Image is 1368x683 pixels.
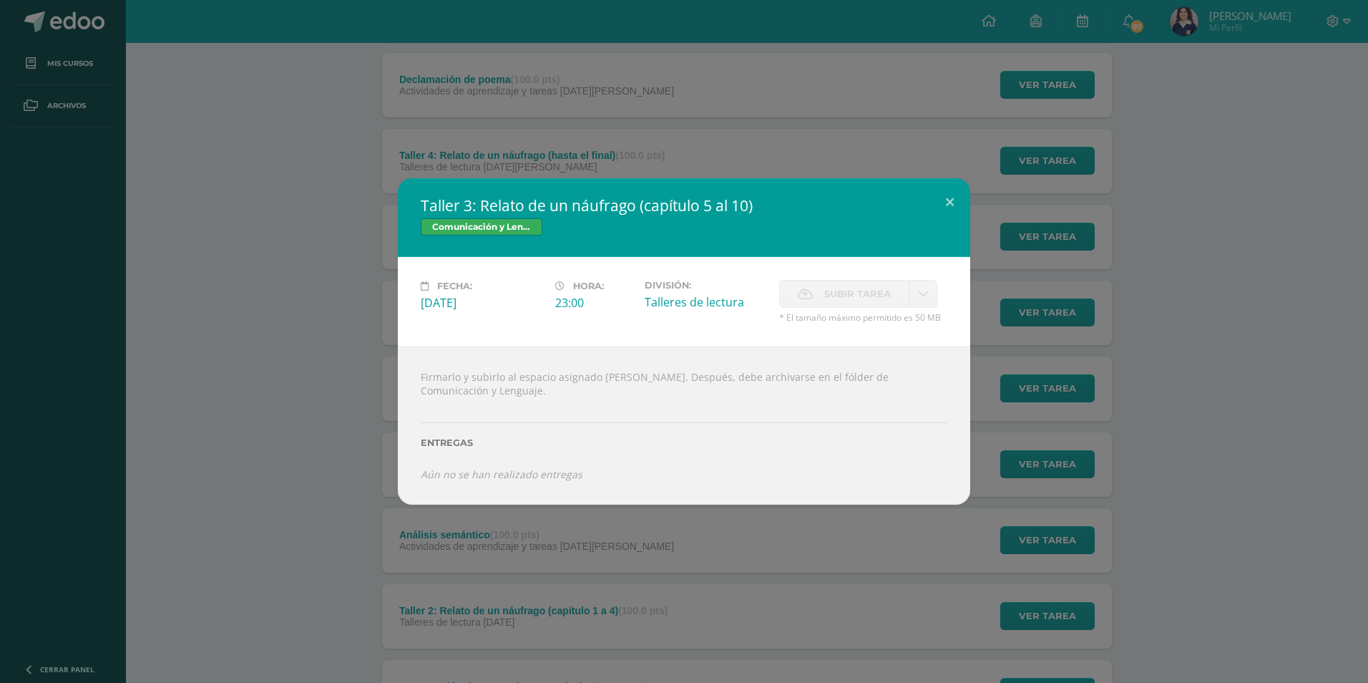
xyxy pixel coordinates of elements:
[909,280,937,308] a: La fecha de entrega ha expirado
[929,178,970,227] button: Close (Esc)
[421,468,582,481] i: Aún no se han realizado entregas
[421,295,544,311] div: [DATE]
[437,281,472,291] span: Fecha:
[645,280,768,291] label: División:
[421,437,947,448] label: Entregas
[824,281,891,307] span: Subir tarea
[421,195,947,215] h2: Taller 3: Relato de un náufrago (capítulo 5 al 10)
[398,347,970,505] div: Firmarlo y subirlo al espacio asignado [PERSON_NAME]. Después, debe archivarse en el fólder de Co...
[645,294,768,310] div: Talleres de lectura
[779,311,947,324] span: * El tamaño máximo permitido es 50 MB
[779,280,909,308] label: La fecha de entrega ha expirado
[573,281,604,291] span: Hora:
[421,218,542,236] span: Comunicación y Lenguaje, Idioma Español
[555,295,633,311] div: 23:00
